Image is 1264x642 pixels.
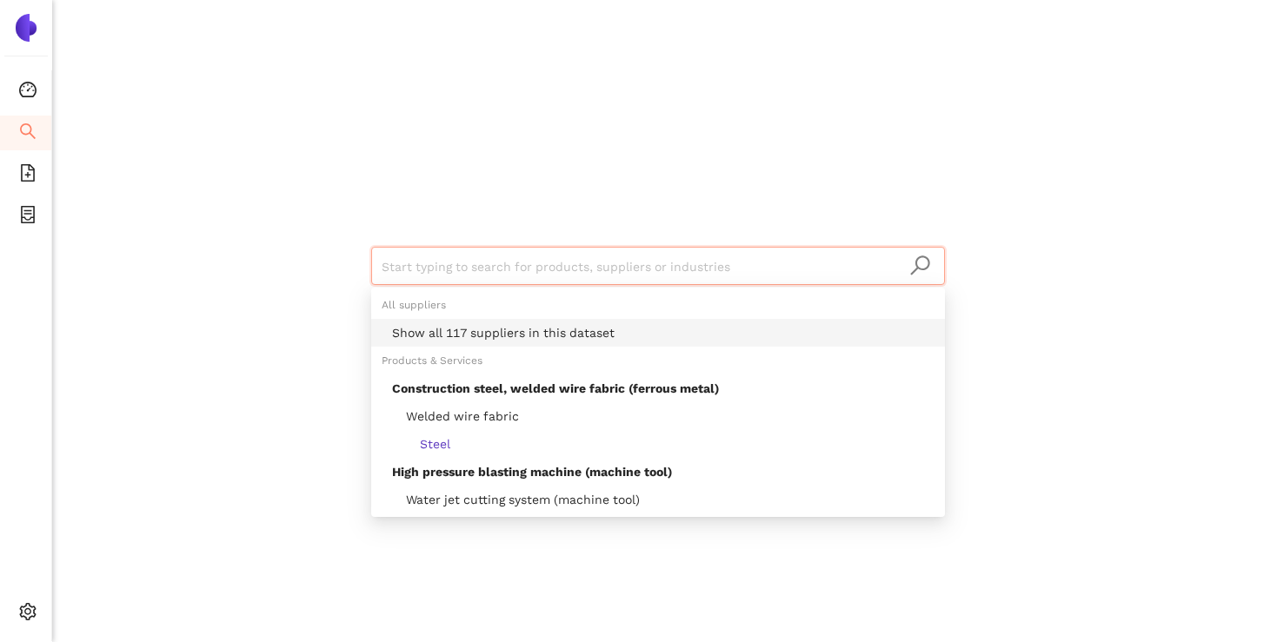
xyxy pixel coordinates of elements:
[909,255,931,276] span: search
[19,75,37,109] span: dashboard
[392,493,640,506] span: Water jet cutting system (machine tool)
[371,291,945,319] div: All suppliers
[392,465,672,479] span: High pressure blasting machine (machine tool)
[19,597,37,632] span: setting
[392,323,935,342] div: Show all 117 suppliers in this dataset
[392,437,450,451] span: Steel
[371,319,945,347] div: Show all 117 suppliers in this dataset
[392,381,719,395] span: Construction steel, welded wire fabric (ferrous metal)
[19,158,37,193] span: file-add
[392,409,519,423] span: Welded wire fabric
[19,200,37,235] span: container
[371,347,945,374] div: Products & Services
[19,116,37,151] span: search
[12,14,40,42] img: Logo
